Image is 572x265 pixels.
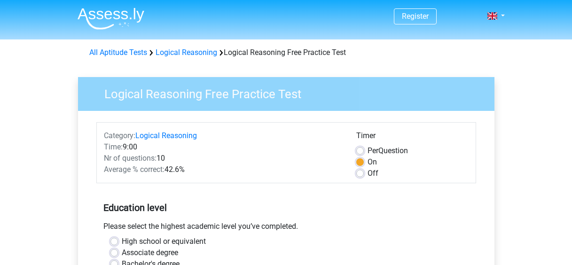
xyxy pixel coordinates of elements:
div: Please select the highest academic level you’ve completed. [96,221,476,236]
img: Assessly [78,8,144,30]
div: 42.6% [97,164,349,175]
div: 9:00 [97,141,349,153]
span: Time: [104,142,123,151]
label: Off [368,168,378,179]
a: Logical Reasoning [156,48,217,57]
div: 10 [97,153,349,164]
label: On [368,156,377,168]
label: High school or equivalent [122,236,206,247]
a: All Aptitude Tests [89,48,147,57]
div: Timer [356,130,469,145]
h3: Logical Reasoning Free Practice Test [93,83,487,101]
div: Logical Reasoning Free Practice Test [86,47,487,58]
span: Nr of questions: [104,154,157,163]
span: Average % correct: [104,165,165,174]
label: Question [368,145,408,156]
a: Logical Reasoning [135,131,197,140]
span: Category: [104,131,135,140]
a: Register [402,12,429,21]
span: Per [368,146,378,155]
label: Associate degree [122,247,178,258]
h5: Education level [103,198,469,217]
